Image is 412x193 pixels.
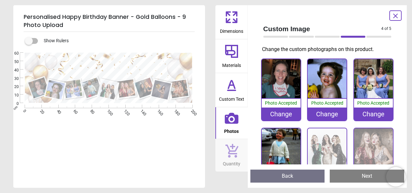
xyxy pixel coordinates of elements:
div: Change [354,108,393,121]
span: Photo Accepted [265,100,297,106]
span: 160 [156,109,160,113]
span: 120 [122,109,127,113]
span: 20 [39,109,43,113]
button: Materials [215,39,248,73]
span: Photo Accepted [357,100,389,106]
span: 200 [189,109,194,113]
span: 20 [6,84,19,90]
button: Next [330,170,404,183]
span: 30 [6,76,19,82]
span: 0 [6,101,19,107]
button: Photos [215,107,248,139]
span: 0 [22,109,26,113]
span: 10 [6,93,19,98]
span: 60 [6,51,19,56]
h5: Personalised Happy Birthday Banner - Gold Balloons - 9 Photo Upload [24,10,195,32]
span: 40 [6,68,19,73]
button: Back [250,170,325,183]
p: Change the custom photographs on this product. [262,46,397,53]
span: 80 [89,109,93,113]
iframe: Brevo live chat [386,167,406,187]
span: cm [13,105,18,111]
span: 60 [72,109,76,113]
span: 50 [6,59,19,65]
span: Photos [224,125,239,135]
button: Dimensions [215,5,248,39]
span: Photo Accepted [311,100,343,106]
span: 180 [173,109,177,113]
div: Change [262,108,301,121]
span: 4 of 5 [381,26,391,32]
span: Dimensions [220,25,243,35]
div: Show Rulers [29,37,205,45]
span: Custom Image [263,24,382,33]
span: 100 [106,109,110,113]
div: Change [308,108,347,121]
span: Materials [222,59,241,69]
span: Custom Text [219,93,244,103]
span: 40 [55,109,60,113]
button: Custom Text [215,73,248,107]
span: 140 [139,109,143,113]
button: Quantity [215,139,248,172]
span: Quantity [223,158,240,167]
